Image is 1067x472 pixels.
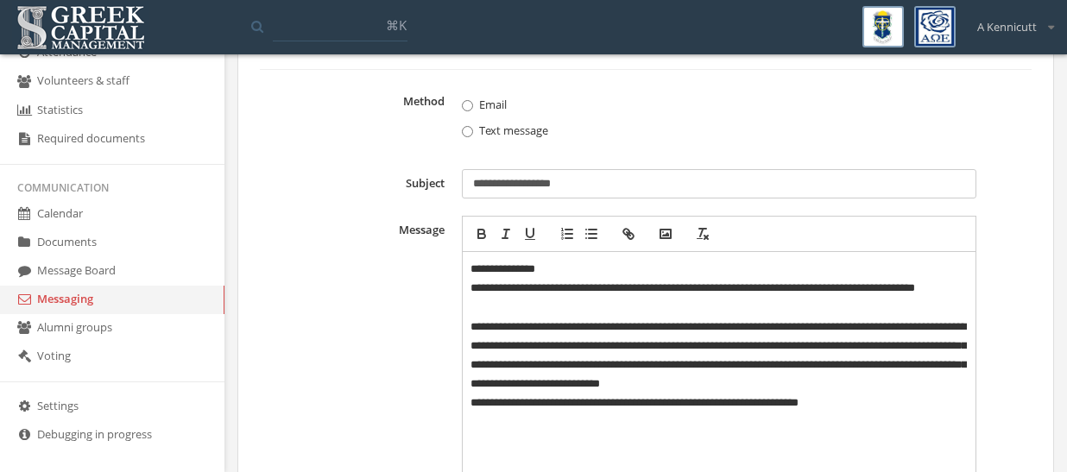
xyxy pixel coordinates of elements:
label: Subject [260,169,453,198]
input: Email [462,100,473,111]
label: Text message [462,122,925,139]
label: Method [260,87,453,152]
span: A Kennicutt [977,19,1037,35]
input: Text message [462,126,473,137]
div: A Kennicutt [966,6,1054,35]
span: ⌘K [386,16,407,34]
label: Email [462,96,925,113]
